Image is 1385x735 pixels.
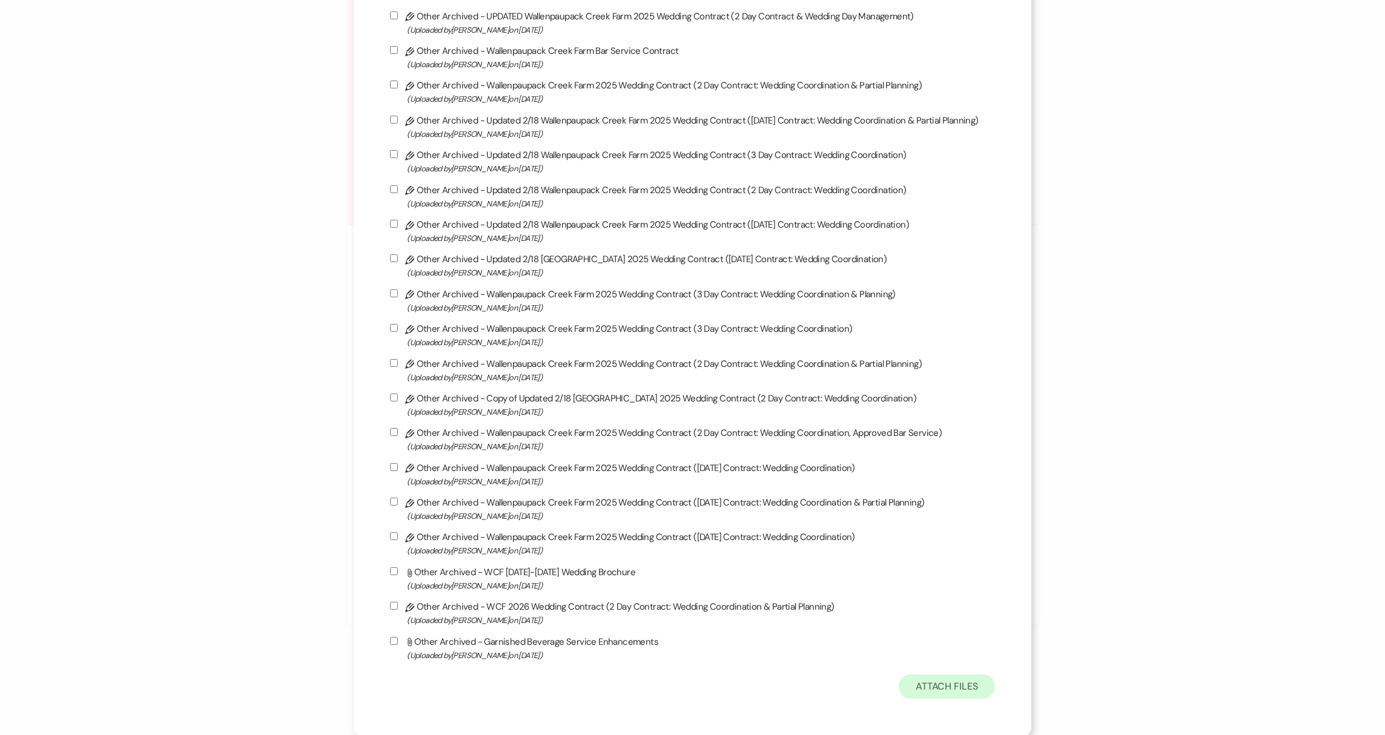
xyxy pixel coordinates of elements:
[390,391,995,419] label: Other Archived - Copy of Updated 2/18 [GEOGRAPHIC_DATA] 2025 Wedding Contract (2 Day Contract: We...
[390,463,398,471] input: Other Archived - Wallenpaupack Creek Farm 2025 Wedding Contract ([DATE] Contract: Wedding Coordin...
[407,266,995,280] span: (Uploaded by [PERSON_NAME] on [DATE] )
[390,599,995,627] label: Other Archived - WCF 2026 Wedding Contract (2 Day Contract: Wedding Coordination & Partial Planning)
[407,162,995,176] span: (Uploaded by [PERSON_NAME] on [DATE] )
[390,147,995,176] label: Other Archived - Updated 2/18 Wallenpaupack Creek Farm 2025 Wedding Contract (3 Day Contract: Wed...
[390,116,398,124] input: Other Archived - Updated 2/18 Wallenpaupack Creek Farm 2025 Wedding Contract ([DATE] Contract: We...
[407,509,995,523] span: (Uploaded by [PERSON_NAME] on [DATE] )
[390,637,398,645] input: Other Archived - Garnished Beverage Service Enhancements(Uploaded by[PERSON_NAME]on [DATE])
[390,460,995,489] label: Other Archived - Wallenpaupack Creek Farm 2025 Wedding Contract ([DATE] Contract: Wedding Coordin...
[390,217,995,245] label: Other Archived - Updated 2/18 Wallenpaupack Creek Farm 2025 Wedding Contract ([DATE] Contract: We...
[390,289,398,297] input: Other Archived - Wallenpaupack Creek Farm 2025 Wedding Contract (3 Day Contract: Wedding Coordina...
[407,440,995,453] span: (Uploaded by [PERSON_NAME] on [DATE] )
[390,529,995,558] label: Other Archived - Wallenpaupack Creek Farm 2025 Wedding Contract ([DATE] Contract: Wedding Coordin...
[407,92,995,106] span: (Uploaded by [PERSON_NAME] on [DATE] )
[390,324,398,332] input: Other Archived - Wallenpaupack Creek Farm 2025 Wedding Contract (3 Day Contract: Wedding Coordina...
[390,498,398,506] input: Other Archived - Wallenpaupack Creek Farm 2025 Wedding Contract ([DATE] Contract: Wedding Coordin...
[390,150,398,158] input: Other Archived - Updated 2/18 Wallenpaupack Creek Farm 2025 Wedding Contract (3 Day Contract: Wed...
[390,220,398,228] input: Other Archived - Updated 2/18 Wallenpaupack Creek Farm 2025 Wedding Contract ([DATE] Contract: We...
[390,634,995,662] label: Other Archived - Garnished Beverage Service Enhancements
[407,405,995,419] span: (Uploaded by [PERSON_NAME] on [DATE] )
[407,335,995,349] span: (Uploaded by [PERSON_NAME] on [DATE] )
[407,475,995,489] span: (Uploaded by [PERSON_NAME] on [DATE] )
[407,301,995,315] span: (Uploaded by [PERSON_NAME] on [DATE] )
[390,321,995,349] label: Other Archived - Wallenpaupack Creek Farm 2025 Wedding Contract (3 Day Contract: Wedding Coordina...
[390,185,398,193] input: Other Archived - Updated 2/18 Wallenpaupack Creek Farm 2025 Wedding Contract (2 Day Contract: Wed...
[407,231,995,245] span: (Uploaded by [PERSON_NAME] on [DATE] )
[407,371,995,384] span: (Uploaded by [PERSON_NAME] on [DATE] )
[407,23,995,37] span: (Uploaded by [PERSON_NAME] on [DATE] )
[407,579,995,593] span: (Uploaded by [PERSON_NAME] on [DATE] )
[390,113,995,141] label: Other Archived - Updated 2/18 Wallenpaupack Creek Farm 2025 Wedding Contract ([DATE] Contract: We...
[390,567,398,575] input: Other Archived - WCF [DATE]-[DATE] Wedding Brochure(Uploaded by[PERSON_NAME]on [DATE])
[407,197,995,211] span: (Uploaded by [PERSON_NAME] on [DATE] )
[407,648,995,662] span: (Uploaded by [PERSON_NAME] on [DATE] )
[390,46,398,54] input: Other Archived - Wallenpaupack Creek Farm Bar Service Contract(Uploaded by[PERSON_NAME]on [DATE])
[390,286,995,315] label: Other Archived - Wallenpaupack Creek Farm 2025 Wedding Contract (3 Day Contract: Wedding Coordina...
[390,602,398,610] input: Other Archived - WCF 2026 Wedding Contract (2 Day Contract: Wedding Coordination & Partial Planni...
[407,544,995,558] span: (Uploaded by [PERSON_NAME] on [DATE] )
[390,182,995,211] label: Other Archived - Updated 2/18 Wallenpaupack Creek Farm 2025 Wedding Contract (2 Day Contract: Wed...
[390,12,398,19] input: Other Archived - UPDATED Wallenpaupack Creek Farm 2025 Wedding Contract (2 Day Contract & Wedding...
[390,359,398,367] input: Other Archived - Wallenpaupack Creek Farm 2025 Wedding Contract (2 Day Contract: Wedding Coordina...
[390,356,995,384] label: Other Archived - Wallenpaupack Creek Farm 2025 Wedding Contract (2 Day Contract: Wedding Coordina...
[390,77,995,106] label: Other Archived - Wallenpaupack Creek Farm 2025 Wedding Contract (2 Day Contract: Wedding Coordina...
[390,254,398,262] input: Other Archived - Updated 2/18 [GEOGRAPHIC_DATA] 2025 Wedding Contract ([DATE] Contract: Wedding C...
[390,43,995,71] label: Other Archived - Wallenpaupack Creek Farm Bar Service Contract
[390,532,398,540] input: Other Archived - Wallenpaupack Creek Farm 2025 Wedding Contract ([DATE] Contract: Wedding Coordin...
[407,613,995,627] span: (Uploaded by [PERSON_NAME] on [DATE] )
[407,127,995,141] span: (Uploaded by [PERSON_NAME] on [DATE] )
[390,251,995,280] label: Other Archived - Updated 2/18 [GEOGRAPHIC_DATA] 2025 Wedding Contract ([DATE] Contract: Wedding C...
[390,428,398,436] input: Other Archived - Wallenpaupack Creek Farm 2025 Wedding Contract (2 Day Contract: Wedding Coordina...
[390,394,398,401] input: Other Archived - Copy of Updated 2/18 [GEOGRAPHIC_DATA] 2025 Wedding Contract (2 Day Contract: We...
[390,8,995,37] label: Other Archived - UPDATED Wallenpaupack Creek Farm 2025 Wedding Contract (2 Day Contract & Wedding...
[407,58,995,71] span: (Uploaded by [PERSON_NAME] on [DATE] )
[390,425,995,453] label: Other Archived - Wallenpaupack Creek Farm 2025 Wedding Contract (2 Day Contract: Wedding Coordina...
[390,564,995,593] label: Other Archived - WCF [DATE]-[DATE] Wedding Brochure
[390,81,398,88] input: Other Archived - Wallenpaupack Creek Farm 2025 Wedding Contract (2 Day Contract: Wedding Coordina...
[390,495,995,523] label: Other Archived - Wallenpaupack Creek Farm 2025 Wedding Contract ([DATE] Contract: Wedding Coordin...
[899,674,995,699] button: Attach Files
